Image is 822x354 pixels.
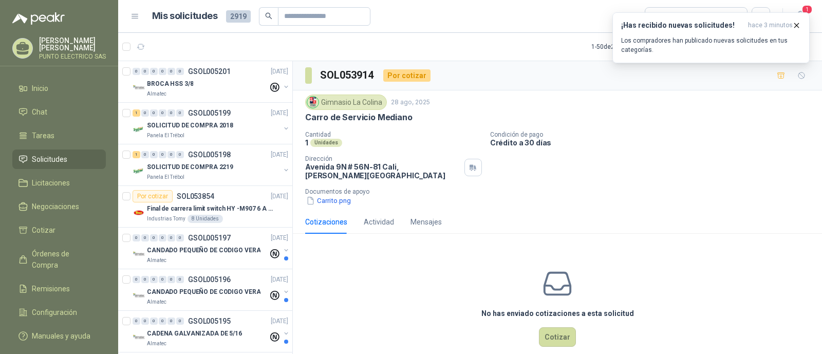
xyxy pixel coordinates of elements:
[188,215,223,223] div: 8 Unidades
[176,151,184,158] div: 0
[133,290,145,302] img: Company Logo
[12,326,106,346] a: Manuales y ayuda
[391,98,430,107] p: 28 ago, 2025
[141,318,149,325] div: 0
[177,193,214,200] p: SOL053854
[133,148,290,181] a: 1 0 0 0 0 0 GSOL005198[DATE] Company LogoSOLICITUD DE COMPRA 2219Panela El Trébol
[271,192,288,201] p: [DATE]
[133,331,145,344] img: Company Logo
[176,318,184,325] div: 0
[12,102,106,122] a: Chat
[147,287,260,297] p: CANDADO PEQUEÑO DE CODIGO VERA
[147,246,260,255] p: CANDADO PEQUEÑO DE CODIGO VERA
[32,83,48,94] span: Inicio
[133,234,140,241] div: 0
[305,112,413,123] p: Carro de Servicio Mediano
[32,177,70,189] span: Licitaciones
[150,68,158,75] div: 0
[305,138,308,147] p: 1
[133,151,140,158] div: 1
[271,316,288,326] p: [DATE]
[32,106,47,118] span: Chat
[133,315,290,348] a: 0 0 0 0 0 0 GSOL005195[DATE] Company LogoCADENA GALVANIZADA DE 5/16Almatec
[133,276,140,283] div: 0
[141,234,149,241] div: 0
[226,10,251,23] span: 2919
[305,162,460,180] p: Avenida 9N # 56N-81 Cali , [PERSON_NAME][GEOGRAPHIC_DATA]
[271,150,288,160] p: [DATE]
[150,276,158,283] div: 0
[305,188,818,195] p: Documentos de apoyo
[271,108,288,118] p: [DATE]
[188,234,231,241] p: GSOL005197
[147,121,233,131] p: SOLICITUD DE COMPRA 2018
[12,197,106,216] a: Negociaciones
[621,21,744,30] h3: ¡Has recibido nuevas solicitudes!
[791,7,810,26] button: 1
[133,68,140,75] div: 0
[305,195,352,206] button: Carrito.png
[159,109,166,117] div: 0
[12,279,106,299] a: Remisiones
[12,173,106,193] a: Licitaciones
[383,69,431,82] div: Por cotizar
[310,139,342,147] div: Unidades
[147,90,166,98] p: Almatec
[147,132,184,140] p: Panela El Trébol
[176,68,184,75] div: 0
[320,67,375,83] h3: SOL053914
[748,21,793,30] span: hace 3 minutos
[147,298,166,306] p: Almatec
[133,232,290,265] a: 0 0 0 0 0 0 GSOL005197[DATE] Company LogoCANDADO PEQUEÑO DE CODIGO VERAAlmatec
[12,244,106,275] a: Órdenes de Compra
[364,216,394,228] div: Actividad
[651,11,673,22] div: Todas
[12,79,106,98] a: Inicio
[539,327,576,347] button: Cotizar
[265,12,272,20] span: search
[32,154,67,165] span: Solicitudes
[159,151,166,158] div: 0
[305,216,347,228] div: Cotizaciones
[481,308,634,319] h3: No has enviado cotizaciones a esta solicitud
[147,256,166,265] p: Almatec
[167,318,175,325] div: 0
[147,204,275,214] p: Final de carrera limit switch HY -M907 6 A - 250 V a.c
[150,151,158,158] div: 0
[147,329,242,339] p: CADENA GALVANIZADA DE 5/16
[12,303,106,322] a: Configuración
[591,39,658,55] div: 1 - 50 de 2573
[176,234,184,241] div: 0
[159,318,166,325] div: 0
[141,151,149,158] div: 0
[32,225,55,236] span: Cotizar
[12,220,106,240] a: Cotizar
[167,151,175,158] div: 0
[490,138,818,147] p: Crédito a 30 días
[12,150,106,169] a: Solicitudes
[133,107,290,140] a: 1 0 0 0 0 0 GSOL005199[DATE] Company LogoSOLICITUD DE COMPRA 2018Panela El Trébol
[133,190,173,202] div: Por cotizar
[271,233,288,243] p: [DATE]
[150,318,158,325] div: 0
[32,248,96,271] span: Órdenes de Compra
[159,234,166,241] div: 0
[167,234,175,241] div: 0
[271,67,288,77] p: [DATE]
[188,276,231,283] p: GSOL005196
[133,207,145,219] img: Company Logo
[147,162,233,172] p: SOLICITUD DE COMPRA 2219
[147,340,166,348] p: Almatec
[621,36,801,54] p: Los compradores han publicado nuevas solicitudes en tus categorías.
[305,131,482,138] p: Cantidad
[188,318,231,325] p: GSOL005195
[133,65,290,98] a: 0 0 0 0 0 0 GSOL005201[DATE] Company LogoBROCA HSS 3/8Almatec
[188,68,231,75] p: GSOL005201
[147,79,193,89] p: BROCA HSS 3/8
[141,109,149,117] div: 0
[39,53,106,60] p: PUNTO ELECTRICO SAS
[150,234,158,241] div: 0
[152,9,218,24] h1: Mis solicitudes
[176,276,184,283] div: 0
[159,68,166,75] div: 0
